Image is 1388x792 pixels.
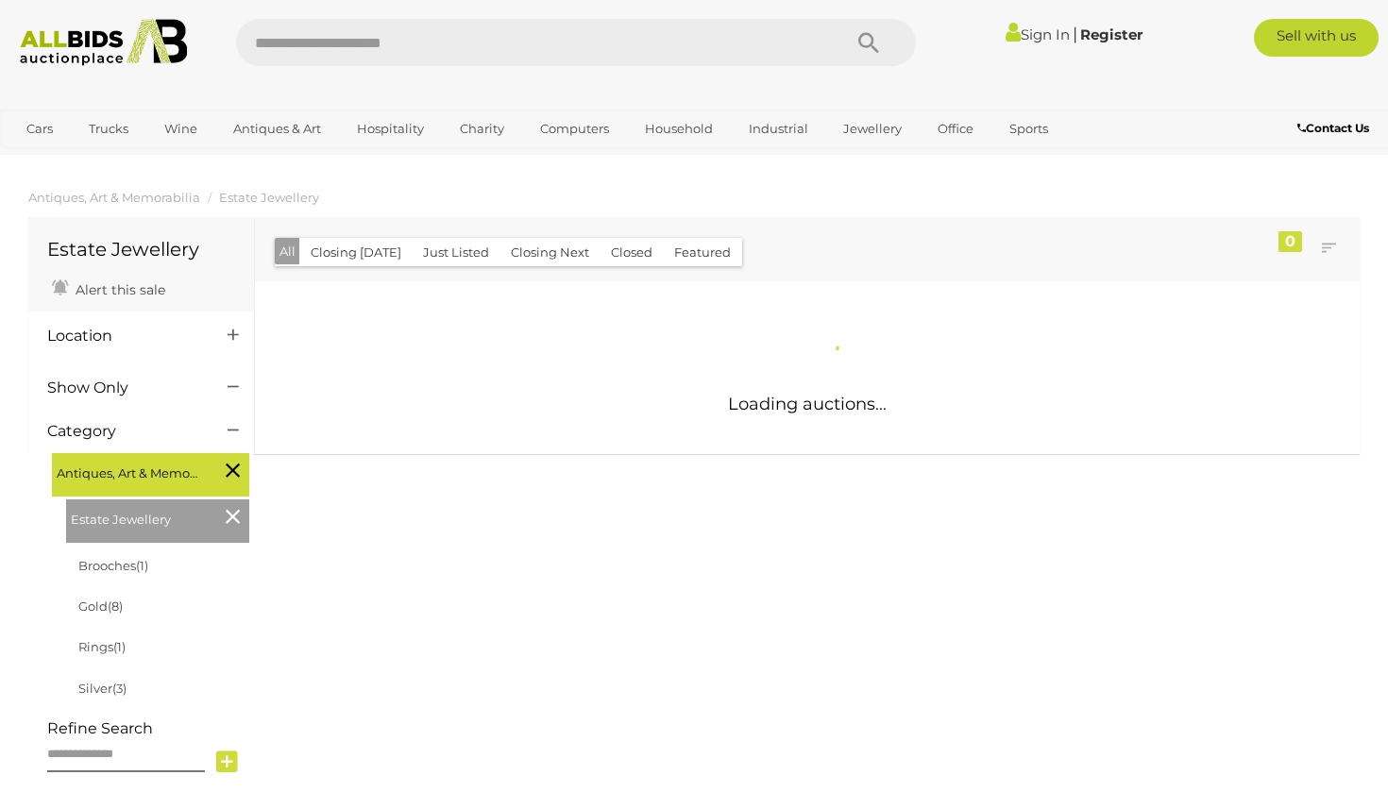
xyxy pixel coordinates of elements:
span: Alert this sale [71,281,165,298]
button: Closed [600,238,664,267]
a: Jewellery [831,113,914,144]
a: Sports [997,113,1060,144]
span: Estate Jewellery [71,504,212,531]
a: Silver(3) [78,681,127,696]
a: Estate Jewellery [219,190,319,205]
h1: Estate Jewellery [47,239,235,260]
a: Office [925,113,986,144]
a: Sign In [1006,25,1070,43]
h4: Category [47,423,199,440]
a: Antiques, Art & Memorabilia [28,190,200,205]
span: (1) [113,639,126,654]
b: Contact Us [1297,121,1369,135]
a: Antiques & Art [221,113,333,144]
a: Computers [528,113,621,144]
a: Register [1080,25,1143,43]
img: Allbids.com.au [10,19,197,66]
div: 0 [1278,231,1302,252]
button: Closing [DATE] [299,238,413,267]
a: Hospitality [345,113,436,144]
a: Sell with us [1254,19,1379,57]
span: Antiques, Art & Memorabilia [57,458,198,484]
a: Gold(8) [78,598,123,614]
h4: Refine Search [47,720,249,737]
a: Industrial [736,113,821,144]
a: Cars [14,113,65,144]
button: Just Listed [412,238,500,267]
a: Alert this sale [47,274,170,302]
span: | [1073,24,1077,44]
span: (1) [136,558,148,573]
h4: Location [47,328,199,345]
a: Wine [152,113,210,144]
a: Charity [448,113,516,144]
a: Brooches(1) [78,558,148,573]
a: Contact Us [1297,118,1374,139]
span: (8) [108,598,123,614]
button: All [275,238,300,265]
a: [GEOGRAPHIC_DATA] [14,144,173,176]
button: Closing Next [499,238,601,267]
span: Loading auctions... [728,394,887,414]
a: Trucks [76,113,141,144]
a: Rings(1) [78,639,126,654]
h4: Show Only [47,379,199,396]
button: Search [821,19,916,66]
span: (3) [112,681,127,696]
button: Featured [663,238,742,267]
a: Household [633,113,725,144]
